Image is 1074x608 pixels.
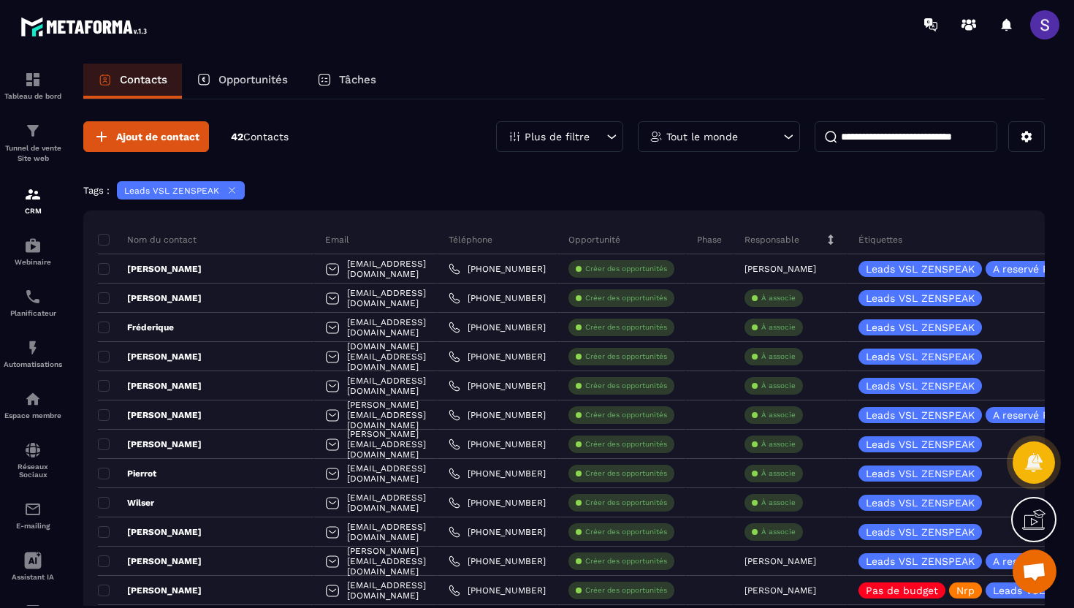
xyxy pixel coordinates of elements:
span: Contacts [243,131,289,142]
a: formationformationTableau de bord [4,60,62,111]
p: Étiquettes [858,234,902,246]
a: [PHONE_NUMBER] [449,585,546,596]
p: Responsable [744,234,799,246]
a: emailemailE-mailing [4,490,62,541]
p: Tâches [339,73,376,86]
p: Leads VSL ZENSPEAK [866,498,975,508]
p: Réseaux Sociaux [4,463,62,479]
p: Espace membre [4,411,62,419]
p: Créer des opportunités [585,381,667,391]
p: Opportunités [218,73,288,86]
p: Leads VSL ZENSPEAK [866,322,975,332]
a: [PHONE_NUMBER] [449,468,546,479]
p: Créer des opportunités [585,351,667,362]
a: Contacts [83,64,182,99]
a: [PHONE_NUMBER] [449,263,546,275]
p: Créer des opportunités [585,498,667,508]
p: Leads VSL ZENSPEAK [866,351,975,362]
p: Automatisations [4,360,62,368]
a: Tâches [302,64,391,99]
p: [PERSON_NAME] [744,585,816,596]
a: [PHONE_NUMBER] [449,322,546,333]
p: Créer des opportunités [585,468,667,479]
p: Contacts [120,73,167,86]
a: social-networksocial-networkRéseaux Sociaux [4,430,62,490]
p: Leads VSL ZENSPEAK [866,468,975,479]
a: [PHONE_NUMBER] [449,351,546,362]
p: Créer des opportunités [585,439,667,449]
p: Leads VSL ZENSPEAK [124,186,219,196]
p: Créer des opportunités [585,585,667,596]
p: À associe [761,351,796,362]
p: À associe [761,468,796,479]
span: Ajout de contact [116,129,199,144]
p: À associe [761,322,796,332]
a: formationformationCRM [4,175,62,226]
a: automationsautomationsEspace membre [4,379,62,430]
p: Créer des opportunités [585,293,667,303]
p: Nom du contact [98,234,197,246]
p: Leads VSL ZENSPEAK [866,264,975,274]
p: [PERSON_NAME] [98,526,202,538]
a: [PHONE_NUMBER] [449,555,546,567]
p: Tags : [83,185,110,196]
img: social-network [24,441,42,459]
p: Tableau de bord [4,92,62,100]
p: [PERSON_NAME] [98,380,202,392]
a: formationformationTunnel de vente Site web [4,111,62,175]
p: Plus de filtre [525,132,590,142]
p: Pas de budget [866,585,938,596]
p: Créer des opportunités [585,264,667,274]
p: [PERSON_NAME] [744,556,816,566]
a: Assistant IA [4,541,62,592]
a: schedulerschedulerPlanificateur [4,277,62,328]
p: À associe [761,410,796,420]
p: CRM [4,207,62,215]
a: [PHONE_NUMBER] [449,526,546,538]
p: Leads VSL ZENSPEAK [866,381,975,391]
p: Créer des opportunités [585,556,667,566]
p: [PERSON_NAME] [744,264,816,274]
p: À associe [761,381,796,391]
img: automations [24,237,42,254]
a: [PHONE_NUMBER] [449,292,546,304]
p: Leads VSL ZENSPEAK [866,439,975,449]
p: Tout le monde [666,132,738,142]
p: À associe [761,498,796,508]
p: Pierrot [98,468,156,479]
p: [PERSON_NAME] [98,438,202,450]
p: À associe [761,527,796,537]
p: Leads VSL ZENSPEAK [866,527,975,537]
p: À associe [761,439,796,449]
button: Ajout de contact [83,121,209,152]
a: automationsautomationsAutomatisations [4,328,62,379]
p: Créer des opportunités [585,410,667,420]
p: Créer des opportunités [585,527,667,537]
p: Tunnel de vente Site web [4,143,62,164]
a: [PHONE_NUMBER] [449,409,546,421]
img: formation [24,186,42,203]
p: [PERSON_NAME] [98,555,202,567]
p: Leads VSL ZENSPEAK [866,293,975,303]
p: Leads VSL ZENSPEAK [866,410,975,420]
p: Planificateur [4,309,62,317]
p: Téléphone [449,234,492,246]
p: [PERSON_NAME] [98,292,202,304]
img: formation [24,122,42,140]
a: [PHONE_NUMBER] [449,380,546,392]
p: À associe [761,293,796,303]
img: automations [24,390,42,408]
a: automationsautomationsWebinaire [4,226,62,277]
p: E-mailing [4,522,62,530]
a: Opportunités [182,64,302,99]
a: [PHONE_NUMBER] [449,497,546,509]
p: Wilser [98,497,154,509]
p: [PERSON_NAME] [98,585,202,596]
p: Phase [697,234,722,246]
img: logo [20,13,152,40]
p: Nrp [956,585,975,596]
a: [PHONE_NUMBER] [449,438,546,450]
p: [PERSON_NAME] [98,409,202,421]
p: Email [325,234,349,246]
p: 42 [231,130,289,144]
